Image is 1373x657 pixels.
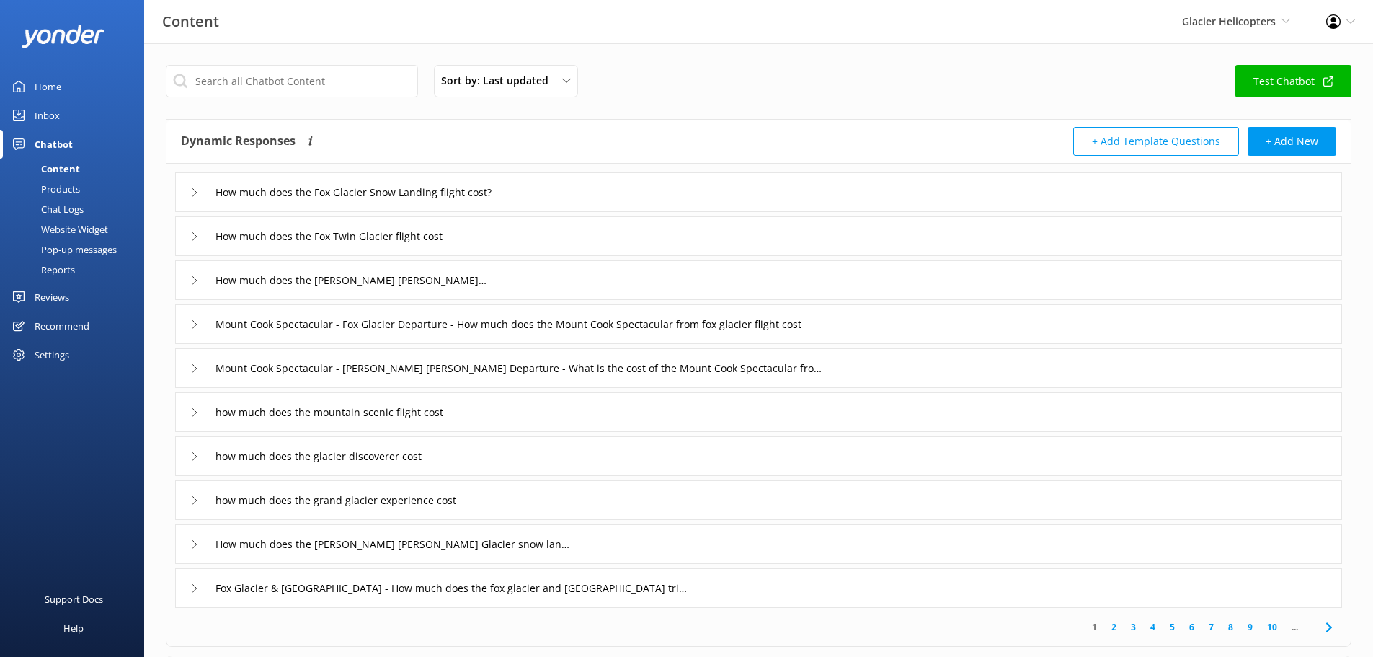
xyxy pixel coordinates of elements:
a: Test Chatbot [1235,65,1351,97]
div: Reports [9,260,75,280]
div: Home [35,72,61,101]
div: Chatbot [35,130,73,159]
a: Reports [9,260,144,280]
a: Content [9,159,144,179]
div: Recommend [35,312,89,340]
div: Inbox [35,101,60,130]
a: Website Widget [9,219,144,239]
a: 1 [1085,620,1104,634]
div: Support Docs [45,585,103,614]
div: Chat Logs [9,199,84,219]
span: Glacier Helicopters [1182,14,1276,28]
img: yonder-white-logo.png [22,25,105,48]
a: Pop-up messages [9,239,144,260]
a: 10 [1260,620,1284,634]
a: Chat Logs [9,199,144,219]
h3: Content [162,10,219,33]
h4: Dynamic Responses [181,127,296,156]
a: 6 [1182,620,1201,634]
div: Products [9,179,80,199]
button: + Add Template Questions [1073,127,1239,156]
a: 2 [1104,620,1124,634]
span: Sort by: Last updated [441,73,557,89]
a: 4 [1143,620,1163,634]
a: 8 [1221,620,1240,634]
span: ... [1284,620,1305,634]
input: Search all Chatbot Content [166,65,418,97]
a: 7 [1201,620,1221,634]
div: Website Widget [9,219,108,239]
a: 5 [1163,620,1182,634]
a: Products [9,179,144,199]
a: 9 [1240,620,1260,634]
div: Pop-up messages [9,239,117,260]
div: Content [9,159,80,179]
button: + Add New [1248,127,1336,156]
div: Help [63,614,84,643]
div: Settings [35,340,69,369]
a: 3 [1124,620,1143,634]
div: Reviews [35,283,69,312]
